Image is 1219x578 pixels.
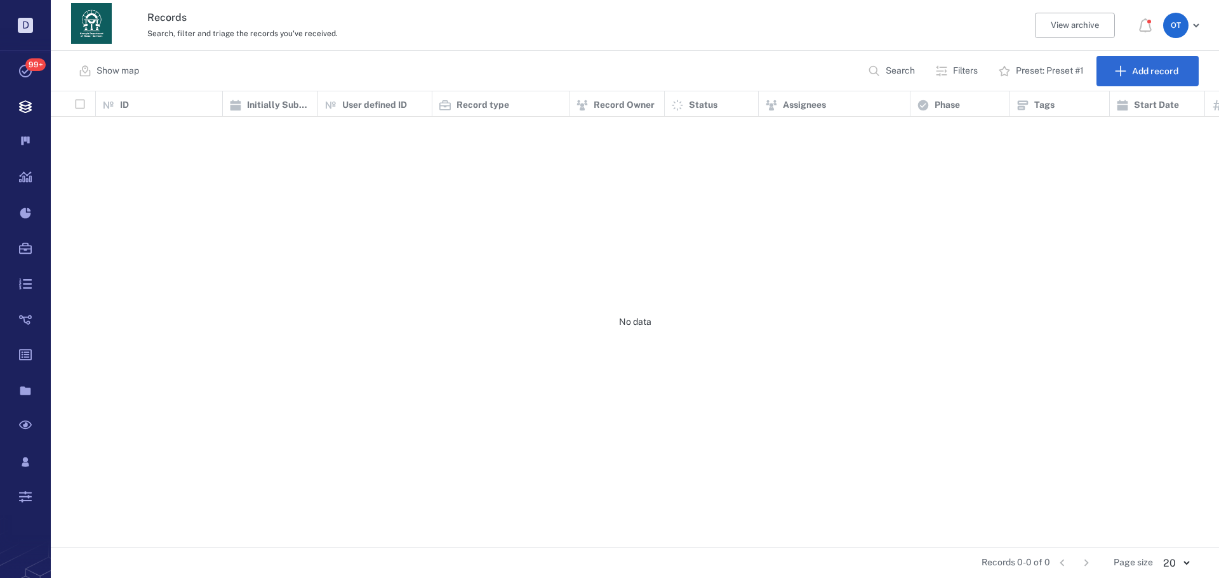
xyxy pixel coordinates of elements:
p: D [18,18,33,33]
p: Search [886,65,915,77]
h3: Records [147,10,839,25]
button: Filters [928,56,988,86]
img: Georgia Department of Human Services logo [71,3,112,44]
p: Status [689,99,717,112]
button: Preset: Preset #1 [990,56,1094,86]
p: Show map [97,65,139,77]
span: Page size [1114,556,1153,569]
p: Start Date [1134,99,1179,112]
p: Initially Submitted Date [247,99,311,112]
p: ID [120,99,129,112]
p: Assignees [783,99,826,112]
button: Add record [1096,56,1199,86]
p: Tags [1034,99,1055,112]
p: Record type [456,99,509,112]
div: O T [1163,13,1189,38]
button: OT [1163,13,1204,38]
span: Records 0-0 of 0 [982,556,1050,569]
div: 20 [1153,556,1199,570]
p: Preset: Preset #1 [1016,65,1084,77]
p: User defined ID [342,99,407,112]
a: Go home [71,3,112,48]
span: Search, filter and triage the records you've received. [147,29,338,38]
button: Search [860,56,925,86]
p: Record Owner [594,99,655,112]
button: Show map [71,56,149,86]
p: Phase [935,99,960,112]
p: Filters [953,65,978,77]
span: 99+ [25,58,46,71]
button: View archive [1035,13,1115,38]
nav: pagination navigation [1050,553,1098,573]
